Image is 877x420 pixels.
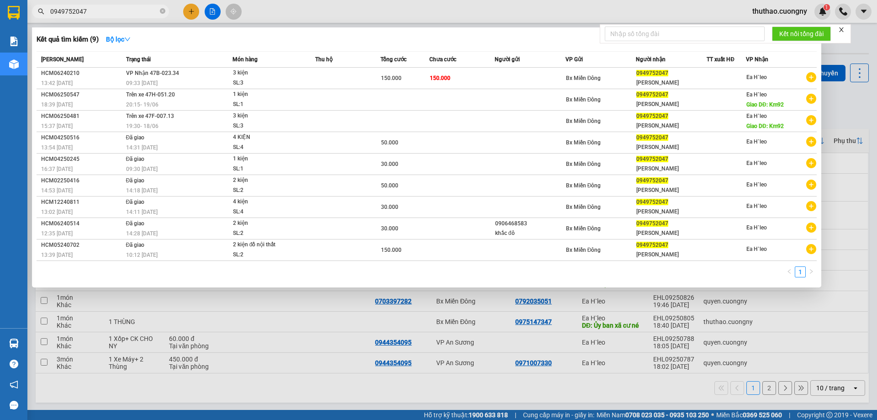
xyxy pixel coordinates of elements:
span: 0949752047 [636,134,668,141]
span: right [808,269,814,274]
span: close-circle [160,7,165,16]
span: 20:15 - 19/06 [126,101,158,108]
span: left [787,269,792,274]
span: 0949752047 [636,242,668,248]
div: 4 kiện [233,197,301,207]
div: [PERSON_NAME] [636,164,706,174]
button: right [806,266,817,277]
span: Bx Miền Đông [566,204,601,210]
span: 0949752047 [636,113,668,119]
span: Người nhận [636,56,666,63]
span: Bx Miền Đông [566,247,601,253]
span: search [38,8,44,15]
div: 2 kiện đồ nội thất [233,240,301,250]
span: plus-circle [806,223,816,233]
span: Đã giao [126,134,145,141]
div: [PERSON_NAME] [636,186,706,195]
span: Bx Miền Đông [566,161,601,167]
span: Giao DĐ: Km92 [746,101,784,108]
span: 13:42 [DATE] [41,80,73,86]
div: HCM04250245 [41,154,123,164]
div: HCM06240514 [41,219,123,229]
span: Bx Miền Đông [566,96,601,103]
span: 0949752047 [636,70,668,76]
span: 10:12 [DATE] [126,252,158,258]
div: 1 kiện [233,154,301,164]
span: plus-circle [806,94,816,104]
span: 14:28 [DATE] [126,230,158,237]
span: 30.000 [381,204,398,210]
img: warehouse-icon [9,59,19,69]
button: Bộ lọcdown [99,32,138,47]
span: plus-circle [806,137,816,147]
span: Kết nối tổng đài [779,29,824,39]
div: [PERSON_NAME] [636,100,706,109]
span: Đã giao [126,242,145,248]
span: close-circle [160,8,165,14]
span: 150.000 [381,75,402,81]
span: Bx Miền Đông [566,75,601,81]
span: 15:37 [DATE] [41,123,73,129]
span: 14:31 [DATE] [126,144,158,151]
span: 50.000 [381,182,398,189]
div: HCM06250547 [41,90,123,100]
span: plus-circle [806,158,816,168]
span: Trên xe 47H-051.20 [126,91,175,98]
input: Nhập số tổng đài [605,27,765,41]
div: SL: 3 [233,78,301,88]
span: Ea H`leo [746,181,767,188]
span: 12:35 [DATE] [41,230,73,237]
div: HCM04250516 [41,133,123,143]
span: plus-circle [806,115,816,125]
div: 2 kiện [233,218,301,229]
span: Đã giao [126,220,145,227]
span: Người gửi [495,56,520,63]
div: SL: 1 [233,164,301,174]
span: Bx Miền Đông [566,225,601,232]
img: logo-vxr [8,6,20,20]
li: Next Page [806,266,817,277]
div: SL: 2 [233,229,301,239]
span: 0949752047 [636,91,668,98]
span: 19:30 - 18/06 [126,123,158,129]
input: Tìm tên, số ĐT hoặc mã đơn [50,6,158,16]
span: plus-circle [806,180,816,190]
span: VP Nhận 47B-023.34 [126,70,179,76]
span: Bx Miền Đông [566,182,601,189]
span: Ea H`leo [746,91,767,98]
div: [PERSON_NAME] [636,78,706,88]
div: HCM06250481 [41,112,123,121]
span: Thu hộ [315,56,333,63]
span: 50.000 [381,139,398,146]
h3: Kết quả tìm kiếm ( 9 ) [37,35,99,44]
span: Trạng thái [126,56,151,63]
span: plus-circle [806,201,816,211]
strong: Bộ lọc [106,36,131,43]
img: warehouse-icon [9,339,19,348]
span: [PERSON_NAME] [41,56,84,63]
span: notification [10,380,18,389]
li: Previous Page [784,266,795,277]
span: 30.000 [381,161,398,167]
span: Tổng cước [380,56,407,63]
div: SL: 1 [233,100,301,110]
span: 14:53 [DATE] [41,187,73,194]
span: 16:37 [DATE] [41,166,73,172]
div: [PERSON_NAME] [636,121,706,131]
div: [PERSON_NAME] [636,229,706,238]
span: 30.000 [381,225,398,232]
span: Ea H`leo [746,74,767,80]
span: question-circle [10,360,18,368]
span: plus-circle [806,72,816,82]
div: [PERSON_NAME] [636,143,706,152]
div: SL: 3 [233,121,301,131]
button: Kết nối tổng đài [772,27,831,41]
a: 1 [795,267,805,277]
span: VP Nhận [746,56,768,63]
span: Ea H`leo [746,138,767,145]
span: 0949752047 [636,177,668,184]
span: 0949752047 [636,199,668,205]
span: 14:11 [DATE] [126,209,158,215]
div: khắc đô [495,229,565,238]
span: Ea H`leo [746,246,767,252]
